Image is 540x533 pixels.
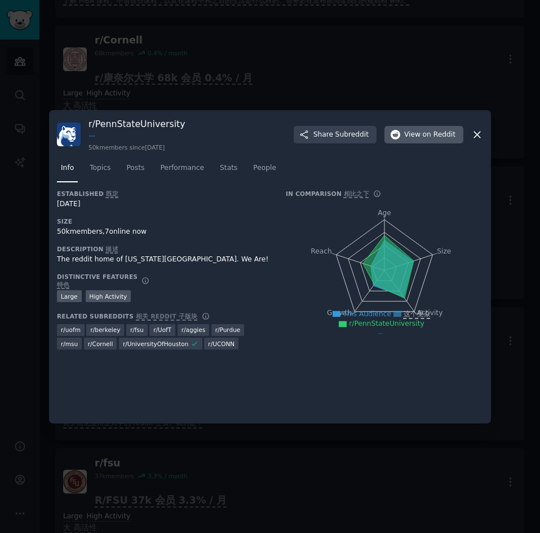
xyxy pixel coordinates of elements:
[294,126,377,144] button: ShareSubreddit
[86,290,131,302] div: High Activity
[253,163,276,173] span: People
[404,130,455,140] span: View
[86,159,114,182] a: Topics
[106,190,119,197] font: 既定
[57,199,270,209] div: [DATE]
[57,273,138,289] h3: Distinctive Features
[57,255,270,265] div: The reddit home of [US_STATE][GEOGRAPHIC_DATA]. We Are!
[57,281,70,288] font: 特色
[384,126,463,144] button: Viewon Reddit
[249,159,280,182] a: People
[130,326,144,334] span: r/ fsu
[393,310,431,318] font: 这个受众
[57,245,270,253] h3: Description
[61,326,81,334] span: r/ uofm
[57,290,82,302] div: Large
[182,326,205,334] span: r/ aggies
[311,247,332,255] tspan: Reach
[136,313,197,320] font: 相关 Reddit 子版块
[122,159,148,182] a: Posts
[437,247,451,255] tspan: Size
[88,143,185,151] div: 50k members since [DATE]
[216,159,241,182] a: Stats
[286,190,369,198] h3: In Comparison
[378,209,391,217] tspan: Age
[57,312,198,320] h3: Related Subreddits
[61,340,78,348] span: r/ msu
[343,310,391,318] span: This Audience
[61,163,74,173] span: Info
[57,217,270,225] h3: Size
[57,227,270,237] div: 50k members, 7 online now
[88,118,185,142] h3: r/ PennStateUniversity
[220,163,237,173] span: Stats
[313,130,369,140] span: Share
[344,190,369,197] font: 相比之下
[126,163,144,173] span: Posts
[57,159,78,182] a: Info
[208,340,234,348] span: r/ UCONN
[160,163,204,173] span: Performance
[90,163,110,173] span: Topics
[90,326,120,334] span: r/ berkeley
[88,340,113,348] span: r/ Cornell
[335,130,369,140] span: Subreddit
[57,123,81,146] img: PennStateUniversity
[57,190,270,198] h3: Established
[153,326,171,334] span: r/ UofT
[423,130,455,140] span: on Reddit
[215,326,241,334] span: r/ Purdue
[156,159,208,182] a: Performance
[349,320,424,327] span: r/PennStateUniversity
[105,246,118,252] font: 描述
[123,340,188,348] span: r/ UniversityOfHouston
